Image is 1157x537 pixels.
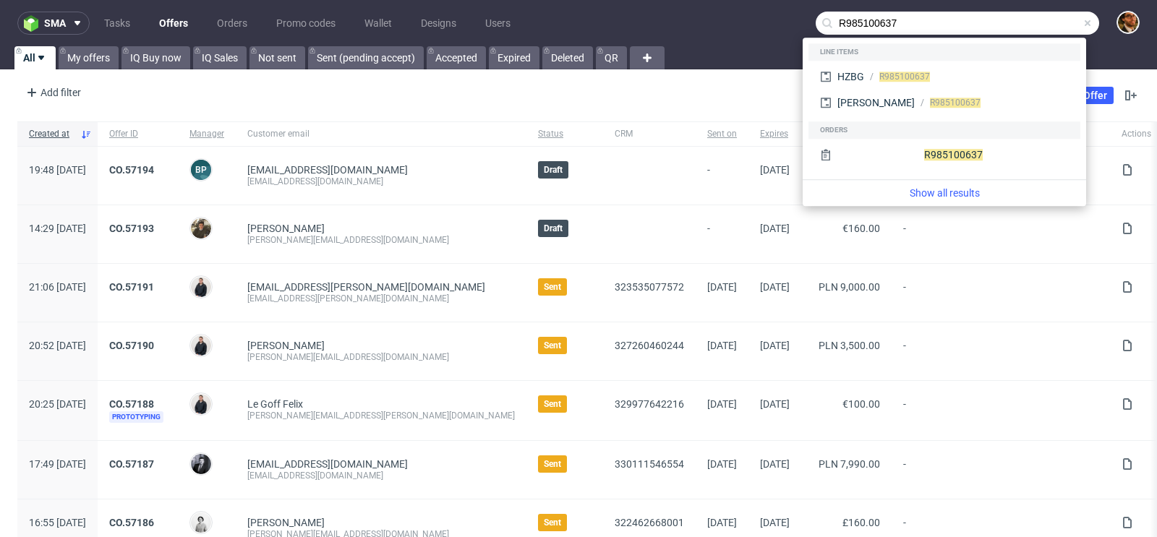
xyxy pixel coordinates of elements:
a: CO.57194 [109,164,154,176]
span: 21:06 [DATE] [29,281,86,293]
a: Expired [489,46,539,69]
span: [DATE] [760,398,790,410]
div: Add filter [20,81,84,104]
span: Sent [544,340,561,351]
div: [PERSON_NAME] [837,95,915,110]
a: Designs [412,12,465,35]
span: PLN 7,990.00 [819,458,880,470]
span: - [903,458,1098,481]
span: 20:52 [DATE] [29,340,86,351]
span: Manager [189,128,224,140]
span: [DATE] [760,517,790,528]
div: [EMAIL_ADDRESS][DOMAIN_NAME] [247,176,515,187]
span: 19:48 [DATE] [29,164,86,176]
a: CO.57190 [109,340,154,351]
span: [DATE] [760,281,790,293]
a: 327260460244 [615,340,684,351]
a: Not sent [249,46,305,69]
span: CRM [615,128,684,140]
a: Promo codes [268,12,344,35]
div: [EMAIL_ADDRESS][PERSON_NAME][DOMAIN_NAME] [247,293,515,304]
a: My offers [59,46,119,69]
img: Philippe Dubuy [191,454,211,474]
a: CO.57187 [109,458,154,470]
span: €100.00 [842,398,880,410]
span: PLN 9,000.00 [819,281,880,293]
a: Le Goff Felix [247,398,303,410]
a: QR [596,46,627,69]
span: R985100637 [879,72,930,82]
span: 17:49 [DATE] [29,458,86,470]
a: Sent (pending accept) [308,46,424,69]
span: Sent [544,517,561,528]
img: Nicolas Teissedre [191,218,211,239]
a: Offers [150,12,197,35]
span: Sent on [707,128,737,140]
span: £160.00 [842,517,880,528]
a: 329977642216 [615,398,684,410]
a: All [14,46,56,69]
span: [EMAIL_ADDRESS][PERSON_NAME][DOMAIN_NAME] [247,281,485,293]
span: Sent [544,458,561,470]
span: 20:25 [DATE] [29,398,86,410]
span: - [903,281,1098,304]
div: Line items [808,43,1080,61]
span: Expires [760,128,790,140]
span: [DATE] [707,281,737,293]
a: [PERSON_NAME] [247,340,325,351]
span: [DATE] [707,458,737,470]
a: 323535077572 [615,281,684,293]
div: [PERSON_NAME][EMAIL_ADDRESS][DOMAIN_NAME] [247,351,515,363]
figcaption: BP [191,160,211,180]
div: [PERSON_NAME][EMAIL_ADDRESS][DOMAIN_NAME] [247,234,515,246]
img: Adrian Margula [191,335,211,356]
span: Actions [1122,128,1151,140]
img: logo [24,15,44,32]
div: HZBG [837,69,864,84]
a: Show all results [808,186,1080,200]
a: IQ Buy now [121,46,190,69]
a: CO.57188 [109,398,154,410]
span: Draft [544,223,563,234]
a: Deleted [542,46,593,69]
a: 330111546554 [615,458,684,470]
a: 322462668001 [615,517,684,528]
span: - [707,223,737,246]
span: 14:29 [DATE] [29,223,86,234]
span: 16:55 [DATE] [29,517,86,528]
span: Customer email [247,128,515,140]
span: [DATE] [760,164,790,176]
a: CO.57191 [109,281,154,293]
span: [EMAIL_ADDRESS][DOMAIN_NAME] [247,164,408,176]
span: - [903,223,1098,246]
span: - [707,164,737,187]
span: Created at [29,128,74,140]
span: [DATE] [760,340,790,351]
span: - [903,340,1098,363]
span: PLN 3,500.00 [819,340,880,351]
span: R985100637 [924,149,983,160]
span: - [903,398,1098,423]
span: Offer ID [109,128,166,140]
div: [EMAIL_ADDRESS][DOMAIN_NAME] [247,470,515,481]
div: Orders [808,121,1080,139]
a: IQ Sales [193,46,247,69]
a: Wallet [356,12,401,35]
a: Tasks [95,12,139,35]
a: [PERSON_NAME] [247,517,325,528]
a: Users [477,12,519,35]
span: Prototyping [109,411,163,423]
span: [DATE] [707,340,737,351]
a: Accepted [427,46,486,69]
span: R985100637 [930,98,981,108]
a: CO.57193 [109,223,154,234]
a: Orders [208,12,256,35]
a: CO.57186 [109,517,154,528]
img: Adrian Margula [191,394,211,414]
span: [EMAIL_ADDRESS][DOMAIN_NAME] [247,458,408,470]
span: [DATE] [707,398,737,410]
span: sma [44,18,66,28]
a: [PERSON_NAME] [247,223,325,234]
button: sma [17,12,90,35]
span: [DATE] [760,223,790,234]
